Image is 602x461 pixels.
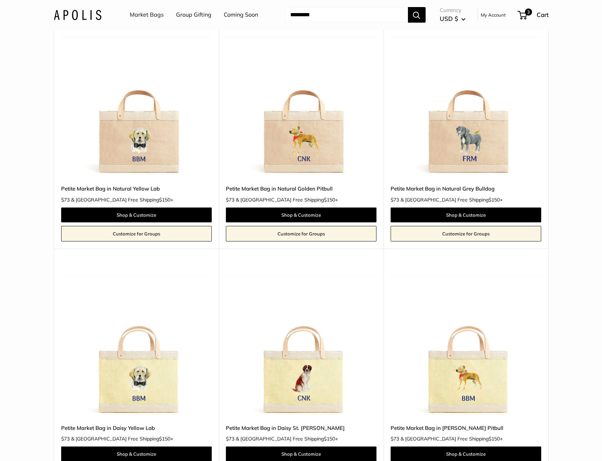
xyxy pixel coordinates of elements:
span: $73 [226,436,234,442]
img: Petite Market Bag in Daisy Yellow Lab [61,266,212,417]
a: Petite Market Bag in Daisy St. [PERSON_NAME] [226,424,376,432]
a: Petite Market Bag in Natural Yellow LabPetite Market Bag in Natural Yellow Lab [61,27,212,177]
span: $73 [391,436,399,442]
a: Petite Market Bag in Daisy Yellow LabPetite Market Bag in Daisy Yellow Lab [61,266,212,417]
a: Petite Market Bag in Natural Golden Pitbull [226,185,376,193]
a: Shop & Customize [61,208,212,222]
span: $73 [61,197,70,203]
a: Market Bags [130,10,164,20]
a: My Account [481,11,506,19]
span: $150 [159,197,170,203]
a: Customize for Groups [226,226,376,241]
span: & [GEOGRAPHIC_DATA] Free Shipping + [401,436,503,441]
span: $73 [226,197,234,203]
span: $150 [159,436,170,442]
button: Search [408,7,426,23]
a: Petite Market Bag in [PERSON_NAME] Pitbull [391,424,541,432]
span: $150 [489,436,500,442]
span: $150 [324,197,335,203]
span: & [GEOGRAPHIC_DATA] Free Shipping + [236,197,338,202]
a: Customize for Groups [391,226,541,241]
a: Petite Market Bag in Natural Yellow Lab [61,185,212,193]
span: $150 [324,436,335,442]
a: Shop & Customize [391,208,541,222]
a: Customize for Groups [61,226,212,241]
button: USD $ [440,13,466,24]
a: Petite Market Bag in Daisy Golden PitbullPetite Market Bag in Daisy Golden Pitbull [391,266,541,417]
img: Petite Market Bag in Natural Golden Pitbull [226,27,376,177]
img: Petite Market Bag in Daisy Golden Pitbull [391,266,541,417]
span: & [GEOGRAPHIC_DATA] Free Shipping + [401,197,503,202]
img: Petite Market Bag in Daisy St. Bernard [226,266,376,417]
a: Petite Market Bag in Daisy Yellow Lab [61,424,212,432]
img: Petite Market Bag in Natural Yellow Lab [61,27,212,177]
a: Shop & Customize [226,208,376,222]
input: Search... [285,7,408,23]
span: 3 [525,8,532,16]
a: Petite Market Bag in Natural Grey Bulldog [391,185,541,193]
a: Group Gifting [176,10,211,20]
span: $73 [61,436,70,442]
a: Petite Market Bag in Daisy St. Bernarddescription_The artist's desk in Ventura CA [226,266,376,417]
a: Petite Market Bag in Natural Grey BulldogPetite Market Bag in Natural Grey Bulldog [391,27,541,177]
a: Petite Market Bag in Natural Golden Pitbulldescription_Side view of the Petite Market Bag [226,27,376,177]
span: $150 [489,197,500,203]
span: & [GEOGRAPHIC_DATA] Free Shipping + [71,436,173,441]
span: Cart [537,11,549,18]
a: Coming Soon [224,10,258,20]
span: & [GEOGRAPHIC_DATA] Free Shipping + [236,436,338,441]
span: USD $ [440,15,458,22]
img: Apolis [54,10,101,20]
span: & [GEOGRAPHIC_DATA] Free Shipping + [71,197,173,202]
span: $73 [391,197,399,203]
img: Petite Market Bag in Natural Grey Bulldog [391,27,541,177]
span: Currency [440,5,466,15]
a: 3 Cart [518,9,549,21]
